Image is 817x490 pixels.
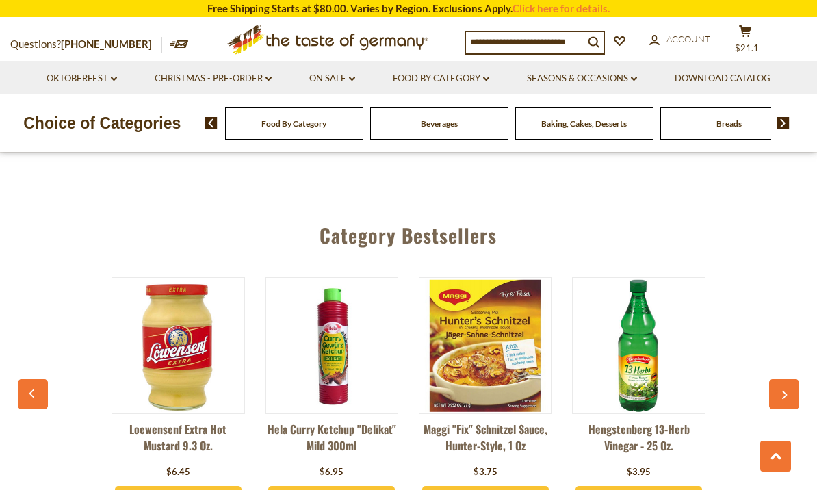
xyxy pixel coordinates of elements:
a: Christmas - PRE-ORDER [155,71,272,86]
a: Hela Curry Ketchup "Delikat" Mild 300ml [265,421,398,462]
div: $6.45 [166,465,190,479]
a: [PHONE_NUMBER] [61,38,152,50]
a: Hengstenberg 13-Herb Vinegar - 25 oz. [572,421,705,462]
div: $3.95 [627,465,651,479]
p: Questions? [10,36,162,53]
a: Food By Category [393,71,489,86]
a: Account [649,32,710,47]
img: Maggi [419,280,551,411]
div: $6.95 [320,465,343,479]
a: Oktoberfest [47,71,117,86]
span: Account [666,34,710,44]
a: Food By Category [261,118,326,129]
a: Maggi "Fix" Schnitzel Sauce, Hunter-Style, 1 oz [419,421,552,462]
div: $3.75 [474,465,497,479]
a: Click here for details. [513,2,610,14]
img: Loewensenf Extra Hot Mustard 9.3 oz. [112,280,244,411]
img: next arrow [777,117,790,129]
div: Category Bestsellers [25,204,792,260]
img: previous arrow [205,117,218,129]
button: $21.1 [725,25,766,59]
a: Breads [716,118,742,129]
img: Hengstenberg 13-Herb Vinegar - 25 oz. [573,280,704,411]
a: Loewensenf Extra Hot Mustard 9.3 oz. [112,421,244,462]
span: $21.1 [735,42,759,53]
img: Hela Curry Ketchup [266,280,398,411]
a: Seasons & Occasions [527,71,637,86]
a: Beverages [421,118,458,129]
a: On Sale [309,71,355,86]
a: Baking, Cakes, Desserts [541,118,627,129]
a: Download Catalog [675,71,770,86]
